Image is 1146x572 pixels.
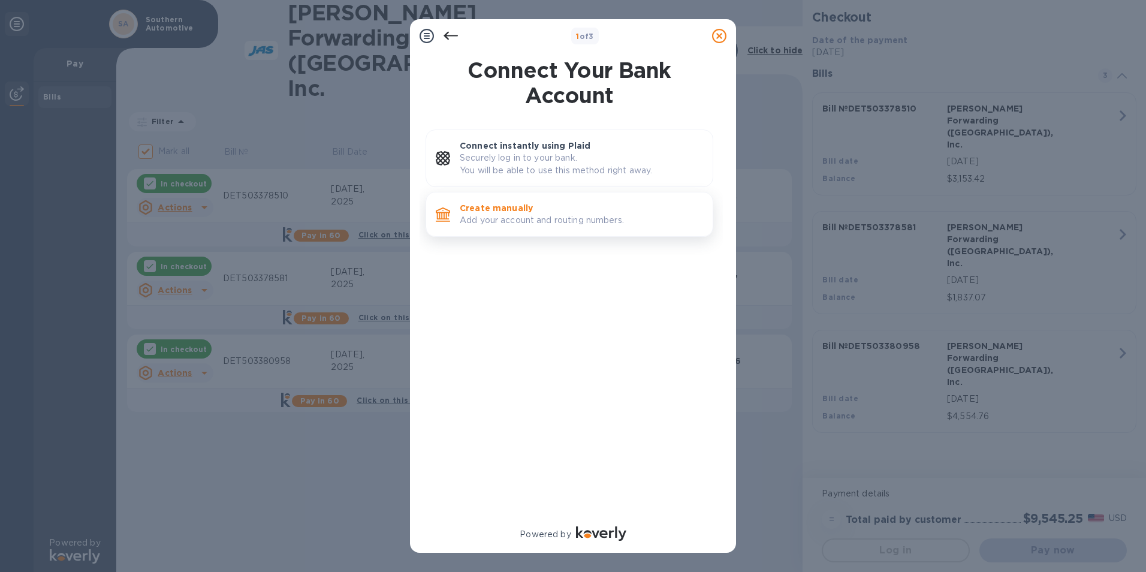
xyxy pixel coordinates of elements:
[460,140,703,152] p: Connect instantly using Plaid
[520,528,571,541] p: Powered by
[460,152,703,177] p: Securely log in to your bank. You will be able to use this method right away.
[576,526,626,541] img: Logo
[576,32,579,41] span: 1
[460,214,703,227] p: Add your account and routing numbers.
[576,32,594,41] b: of 3
[460,202,703,214] p: Create manually
[421,58,718,108] h1: Connect Your Bank Account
